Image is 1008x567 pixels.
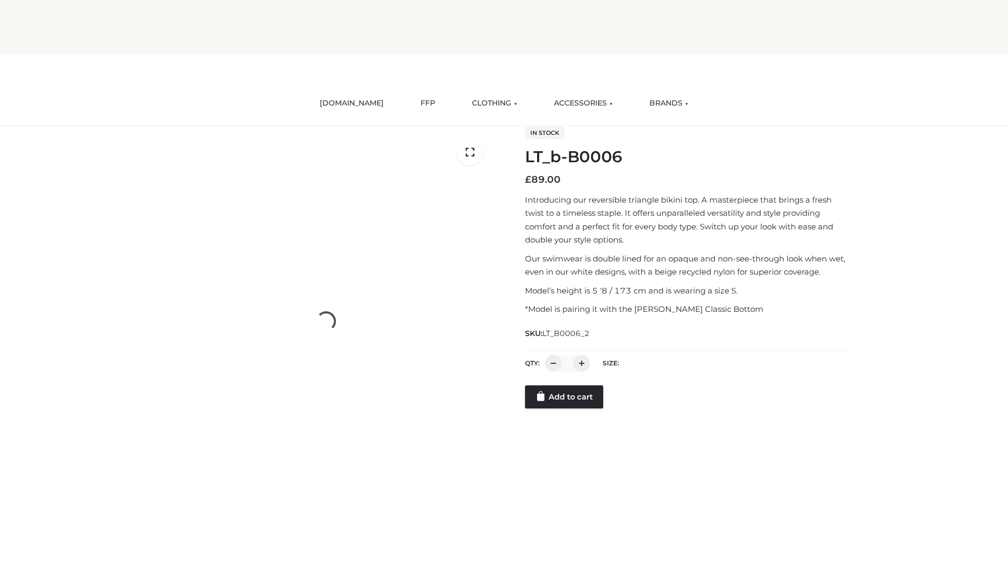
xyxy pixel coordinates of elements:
a: ACCESSORIES [546,92,621,115]
span: LT_B0006_2 [542,329,590,338]
p: Model’s height is 5 ‘8 / 173 cm and is wearing a size S. [525,284,852,298]
label: Size: [603,359,619,367]
span: £ [525,174,531,185]
bdi: 89.00 [525,174,561,185]
span: In stock [525,127,564,139]
a: FFP [413,92,443,115]
a: Add to cart [525,385,603,408]
a: BRANDS [642,92,696,115]
h1: LT_b-B0006 [525,148,852,166]
label: QTY: [525,359,540,367]
p: Our swimwear is double lined for an opaque and non-see-through look when wet, even in our white d... [525,252,852,279]
a: CLOTHING [464,92,525,115]
p: *Model is pairing it with the [PERSON_NAME] Classic Bottom [525,302,852,316]
p: Introducing our reversible triangle bikini top. A masterpiece that brings a fresh twist to a time... [525,193,852,247]
span: SKU: [525,327,591,340]
a: [DOMAIN_NAME] [312,92,392,115]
